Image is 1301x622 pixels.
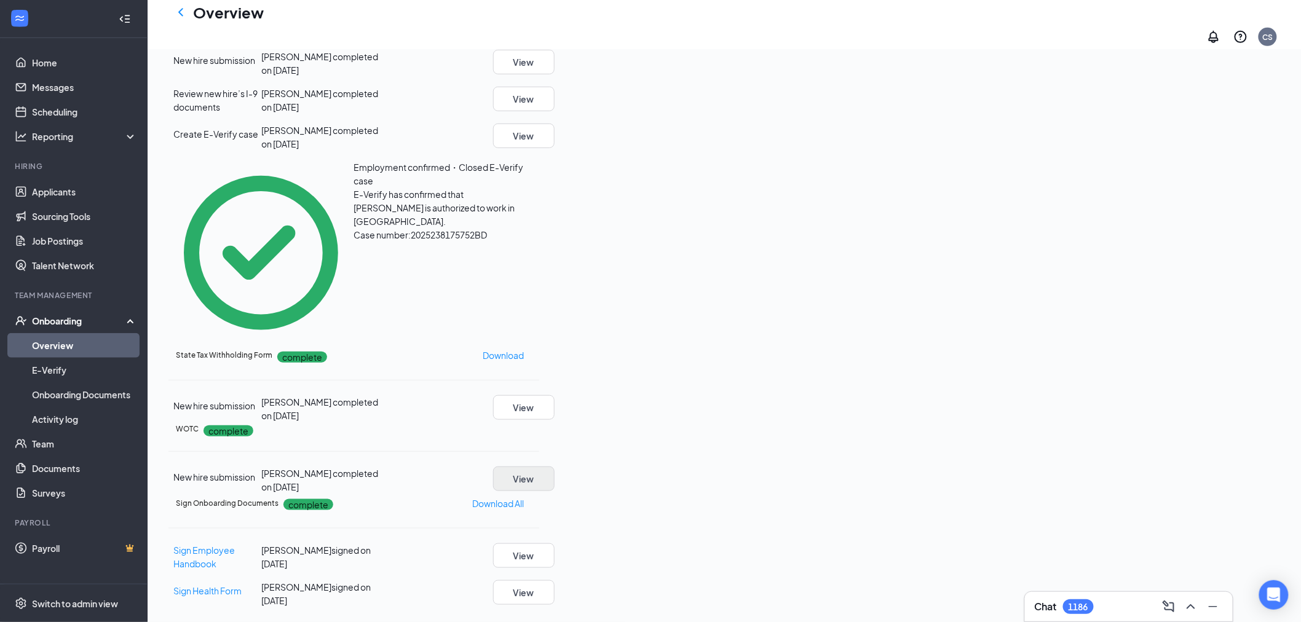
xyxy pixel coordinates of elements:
a: Job Postings [32,229,137,253]
a: Home [32,50,137,75]
button: View [493,543,555,568]
button: View [493,466,555,491]
span: [PERSON_NAME] completed on [DATE] [261,125,378,149]
span: [PERSON_NAME] completed on [DATE] [261,468,378,492]
h1: Overview [193,2,264,23]
svg: ComposeMessage [1161,599,1176,614]
p: Download [483,348,524,362]
button: ComposeMessage [1159,597,1179,616]
svg: Settings [15,597,27,609]
div: 1186 [1069,602,1088,612]
span: Employment confirmed・Closed E-Verify case [354,162,524,186]
a: Activity log [32,407,137,431]
p: complete [204,425,253,436]
div: Reporting [32,130,138,143]
div: Payroll [15,518,135,528]
button: View [493,580,555,605]
button: Download All [472,494,524,513]
div: Onboarding [32,315,127,327]
div: Hiring [15,161,135,171]
a: Sourcing Tools [32,204,137,229]
button: View [493,50,555,74]
p: Download All [472,497,524,510]
a: Team [32,431,137,456]
div: Team Management [15,290,135,301]
a: Surveys [32,481,137,505]
svg: Notifications [1206,30,1221,44]
span: E-Verify has confirmed that [PERSON_NAME] is authorized to work in [GEOGRAPHIC_DATA]. [354,189,515,227]
a: Applicants [32,179,137,204]
a: PayrollCrown [32,536,137,561]
span: Create E-Verify case [173,128,258,140]
span: [PERSON_NAME] completed on [DATE] [261,396,378,421]
a: E-Verify [32,358,137,382]
span: Case number: 2025238175752BD [354,229,488,240]
div: CS [1263,32,1273,42]
button: View [493,395,555,420]
p: complete [283,499,333,510]
svg: Collapse [119,12,131,25]
button: Minimize [1203,597,1223,616]
svg: CheckmarkCircle [168,160,354,346]
button: Download [482,345,524,365]
svg: Minimize [1206,599,1220,614]
a: Overview [32,333,137,358]
button: ChevronUp [1181,597,1201,616]
svg: WorkstreamLogo [14,12,26,25]
h5: WOTC [176,423,199,435]
span: [PERSON_NAME] completed on [DATE] [261,51,378,76]
h5: Sign Onboarding Documents [176,498,279,509]
svg: QuestionInfo [1233,30,1248,44]
div: [PERSON_NAME] signed on [DATE] [261,543,385,570]
a: Documents [32,456,137,481]
span: Review new hire’s I-9 documents [173,88,258,112]
svg: Analysis [15,130,27,143]
div: Open Intercom Messenger [1259,580,1289,610]
h5: State Tax Withholding Form [176,350,272,361]
h3: Chat [1035,600,1057,613]
p: complete [277,352,327,363]
a: Onboarding Documents [32,382,137,407]
svg: UserCheck [15,315,27,327]
div: Switch to admin view [32,597,118,609]
a: Sign Health Form [173,585,242,596]
a: Scheduling [32,100,137,124]
span: New hire submission [173,400,255,411]
span: New hire submission [173,471,255,482]
span: [PERSON_NAME] completed on [DATE] [261,88,378,112]
button: View [493,87,555,111]
a: Talent Network [32,253,137,278]
a: Sign Employee Handbook [173,545,235,569]
button: View [493,124,555,148]
div: [PERSON_NAME] signed on [DATE] [261,580,385,607]
a: Messages [32,75,137,100]
span: New hire submission [173,55,255,66]
svg: ChevronUp [1184,599,1198,614]
svg: ChevronLeft [173,5,188,20]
